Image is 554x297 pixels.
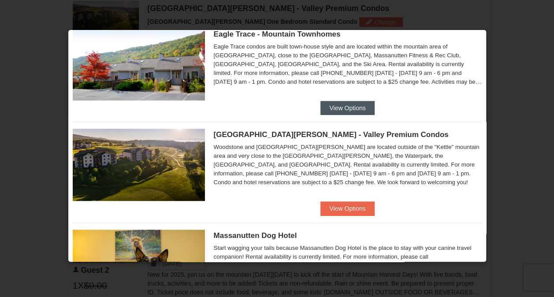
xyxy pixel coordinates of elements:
span: [GEOGRAPHIC_DATA][PERSON_NAME] - Valley Premium Condos [214,130,449,139]
button: View Options [320,101,374,115]
button: View Options [320,201,374,215]
div: Woodstone and [GEOGRAPHIC_DATA][PERSON_NAME] are located outside of the "Kettle" mountain area an... [214,143,482,187]
span: Massanutten Dog Hotel [214,231,297,240]
img: 19218983-1-9b289e55.jpg [73,28,205,100]
div: Eagle Trace condos are built town-house style and are located within the mountain area of [GEOGRA... [214,42,482,86]
img: 19219041-4-ec11c166.jpg [73,129,205,201]
div: Start wagging your tails because Massanutten Dog Hotel is the place to stay with your canine trav... [214,244,482,288]
span: Eagle Trace - Mountain Townhomes [214,30,341,38]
